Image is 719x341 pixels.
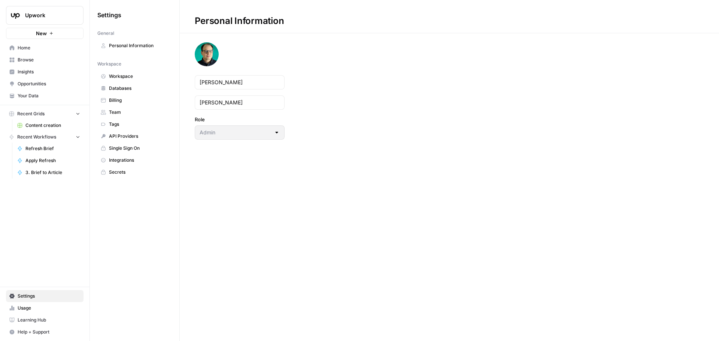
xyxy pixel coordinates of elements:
[6,314,84,326] a: Learning Hub
[18,80,80,87] span: Opportunities
[25,12,70,19] span: Upwork
[109,109,169,116] span: Team
[97,10,121,19] span: Settings
[97,166,172,178] a: Secrets
[109,85,169,92] span: Databases
[18,317,80,323] span: Learning Hub
[6,290,84,302] a: Settings
[6,108,84,119] button: Recent Grids
[17,110,45,117] span: Recent Grids
[195,116,285,123] label: Role
[6,131,84,143] button: Recent Workflows
[9,9,22,22] img: Upwork Logo
[18,92,80,99] span: Your Data
[18,68,80,75] span: Insights
[6,90,84,102] a: Your Data
[97,70,172,82] a: Workspace
[97,154,172,166] a: Integrations
[97,142,172,154] a: Single Sign On
[97,130,172,142] a: API Providers
[25,122,80,129] span: Content creation
[6,66,84,78] a: Insights
[6,28,84,39] button: New
[36,30,47,37] span: New
[195,42,219,66] img: avatar
[6,302,84,314] a: Usage
[6,54,84,66] a: Browse
[14,155,84,167] a: Apply Refresh
[109,145,169,152] span: Single Sign On
[25,169,80,176] span: 3. Brief to Article
[6,6,84,25] button: Workspace: Upwork
[109,73,169,80] span: Workspace
[109,169,169,176] span: Secrets
[97,40,172,52] a: Personal Information
[97,61,121,67] span: Workspace
[109,121,169,128] span: Tags
[25,157,80,164] span: Apply Refresh
[97,30,114,37] span: General
[109,97,169,104] span: Billing
[14,143,84,155] a: Refresh Brief
[14,167,84,179] a: 3. Brief to Article
[6,326,84,338] button: Help + Support
[18,45,80,51] span: Home
[25,145,80,152] span: Refresh Brief
[14,119,84,131] a: Content creation
[18,329,80,335] span: Help + Support
[109,133,169,140] span: API Providers
[97,94,172,106] a: Billing
[109,157,169,164] span: Integrations
[97,82,172,94] a: Databases
[180,15,299,27] div: Personal Information
[6,78,84,90] a: Opportunities
[18,305,80,311] span: Usage
[6,42,84,54] a: Home
[97,118,172,130] a: Tags
[97,106,172,118] a: Team
[18,293,80,299] span: Settings
[18,57,80,63] span: Browse
[109,42,169,49] span: Personal Information
[17,134,56,140] span: Recent Workflows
